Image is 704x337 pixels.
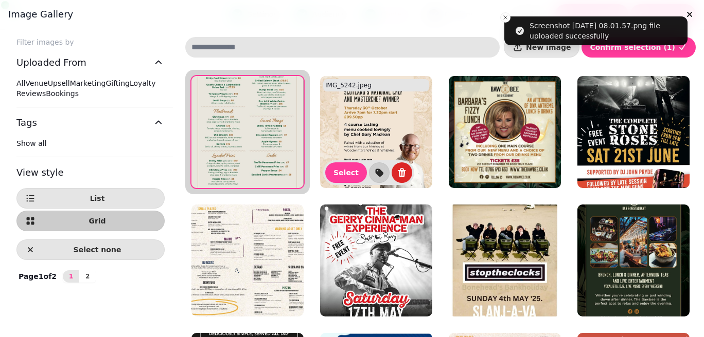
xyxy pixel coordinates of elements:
span: 2 [83,273,92,279]
span: Marketing [70,79,106,87]
span: Select none [39,246,156,253]
span: Select [333,169,359,176]
img: IMG_5242.jpeg [320,76,432,188]
span: Loyalty [130,79,156,87]
img: Screenshot 2025-08-24 at 08.01.57.png [191,76,304,188]
img: Untitled-2-01.jpeg [577,204,690,316]
button: 1 [63,270,79,283]
p: Page 1 of 2 [14,271,61,282]
div: Tags [16,138,165,157]
span: List [39,195,156,202]
span: Reviews [16,89,46,98]
button: Grid [16,211,165,231]
span: Gifting [105,79,130,87]
span: Show all [16,139,47,147]
h3: Image gallery [8,8,696,21]
label: Filter images by [8,37,173,47]
div: Uploaded From [16,78,165,107]
span: Grid [39,217,156,224]
button: 2 [79,270,96,283]
img: IMG_3308.jpeg [449,204,561,316]
img: facebook menu.jpg [191,204,304,316]
span: Venue [25,79,47,87]
div: Screenshot [DATE] 08.01.57.png file uploaded successfully [530,21,683,41]
span: 1 [67,273,75,279]
img: Barbaras Fizzy Lunch-square.jpg [449,76,561,188]
span: Upsell [48,79,70,87]
button: Select none [16,239,165,260]
span: Bookings [46,89,79,98]
img: IMG_3524.jpeg [577,76,690,188]
button: delete [392,162,412,183]
span: New image [526,44,571,51]
span: Confirm selection ( 1 ) [590,44,675,51]
h3: View style [16,165,165,180]
button: New image [504,37,579,58]
img: 7aa0156a-3c22-4188-9578-5c376fc9b935.jpeg [320,204,432,316]
button: Tags [16,107,165,138]
button: Close toast [500,12,511,23]
button: Uploaded From [16,47,165,78]
p: IMG_5242.jpeg [325,81,372,89]
nav: Pagination [63,270,96,283]
button: List [16,188,165,209]
span: All [16,79,25,87]
button: Confirm selection (1) [582,37,696,58]
button: Select [325,162,367,183]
